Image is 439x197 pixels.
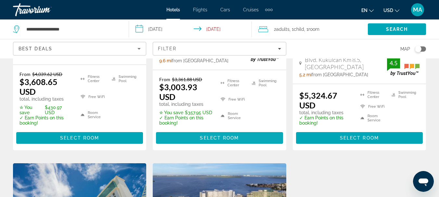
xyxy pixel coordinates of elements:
li: Free WiFi [357,102,388,111]
input: Search hotel destination [26,24,119,34]
span: Best Deals [19,46,52,51]
iframe: Button to launch messaging window [413,171,434,192]
p: ✓ Earn Points on this booking! [159,115,212,126]
button: Change language [361,6,374,15]
p: total, including taxes [19,96,72,102]
button: Change currency [383,6,399,15]
li: Swimming Pool [249,77,280,90]
span: Child [294,27,304,32]
li: Room Service [217,109,249,122]
li: Free WiFi [217,93,249,106]
span: from [GEOGRAPHIC_DATA] [172,58,228,63]
a: Cars [220,7,230,12]
span: Adults [276,27,290,32]
button: Search [368,23,426,35]
li: Swimming Pool [388,91,420,99]
p: ✓ Earn Points on this booking! [299,115,352,126]
ins: $3,003.93 USD [159,82,197,102]
button: Travelers: 2 adults, 1 child [252,19,368,39]
span: from [GEOGRAPHIC_DATA] [312,72,368,77]
span: Select Room [200,135,239,141]
span: MA [413,6,422,13]
p: total, including taxes [299,110,352,115]
span: Filter [158,46,176,51]
li: Room Service [77,107,109,122]
li: Fitness Center [77,71,109,86]
li: Swimming Pool [109,71,140,86]
span: From [159,77,170,82]
span: Blvd. Kukulcan Km 8.5, [GEOGRAPHIC_DATA] [305,56,387,70]
a: Cruises [243,7,259,12]
span: Room [308,27,319,32]
li: Room Service [357,114,388,122]
del: $3,361.88 USD [172,77,202,82]
a: Hotels [166,7,180,12]
p: $430.97 USD [19,105,72,115]
a: Select Room [296,133,423,141]
span: Search [386,27,408,32]
ins: $3,608.65 USD [19,77,58,96]
ins: $5,324.67 USD [299,91,337,110]
button: Select check in and out date [129,19,252,39]
span: Map [400,44,410,54]
a: Select Room [156,133,283,141]
span: ✮ You save [19,105,43,115]
a: Select Room [16,133,143,141]
p: total, including taxes [159,102,212,107]
div: 4.5 [387,59,400,67]
button: Filters [153,42,286,55]
p: $357.95 USD [159,110,212,115]
a: Flights [193,7,207,12]
span: USD [383,8,393,13]
button: Select Room [296,132,423,144]
a: Travorium [13,1,78,18]
button: Extra navigation items [265,5,273,15]
span: 5.2 mi [299,72,312,77]
li: Fitness Center [217,77,249,90]
span: en [361,8,368,13]
button: Select Room [16,132,143,144]
img: TrustYou guest rating badge [387,57,420,76]
li: Fitness Center [357,91,388,99]
p: ✓ Earn Points on this booking! [19,115,72,126]
button: User Menu [409,3,426,17]
span: Select Room [340,135,379,141]
span: 2 [274,25,290,34]
span: , 1 [290,25,304,34]
span: From [19,71,31,77]
span: , 1 [304,25,319,34]
span: 9.6 mi [159,58,172,63]
del: $4,039.62 USD [32,71,62,77]
li: Free WiFi [77,90,109,105]
button: Toggle map [410,46,426,52]
button: Select Room [156,132,283,144]
span: Select Room [60,135,99,141]
span: ✮ You save [159,110,183,115]
mat-select: Sort by [19,45,141,53]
